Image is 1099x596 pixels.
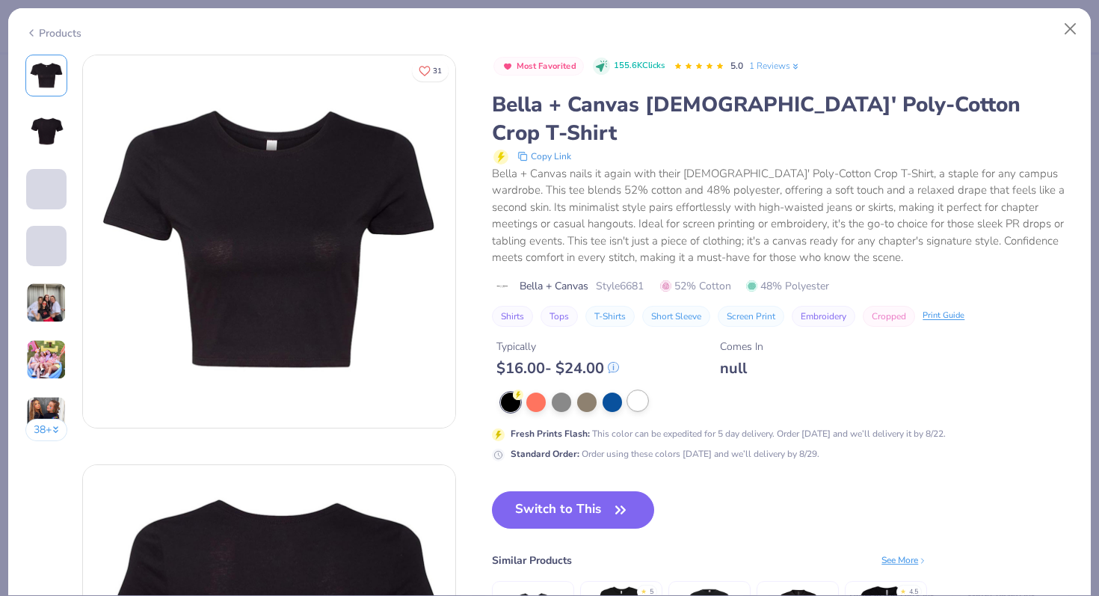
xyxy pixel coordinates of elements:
[496,339,619,354] div: Typically
[433,67,442,75] span: 31
[720,359,763,378] div: null
[720,339,763,354] div: Comes In
[28,58,64,93] img: Front
[718,306,784,327] button: Screen Print
[492,90,1074,147] div: Bella + Canvas [DEMOGRAPHIC_DATA]' Poly-Cotton Crop T-Shirt
[641,587,647,593] div: ★
[492,306,533,327] button: Shirts
[502,61,514,73] img: Most Favorited sort
[746,278,829,294] span: 48% Polyester
[83,55,455,428] img: Front
[541,306,578,327] button: Tops
[492,165,1074,266] div: Bella + Canvas nails it again with their [DEMOGRAPHIC_DATA]' Poly-Cotton Crop T-Shirt, a staple f...
[496,359,619,378] div: $ 16.00 - $ 24.00
[674,55,724,79] div: 5.0 Stars
[642,306,710,327] button: Short Sleeve
[26,340,67,380] img: User generated content
[900,587,906,593] div: ★
[26,283,67,323] img: User generated content
[660,278,731,294] span: 52% Cotton
[511,428,590,440] strong: Fresh Prints Flash :
[511,448,579,460] strong: Standard Order :
[1056,15,1085,43] button: Close
[596,278,644,294] span: Style 6681
[614,60,665,73] span: 155.6K Clicks
[493,57,584,76] button: Badge Button
[881,553,927,567] div: See More
[26,209,28,250] img: User generated content
[511,427,946,440] div: This color can be expedited for 5 day delivery. Order [DATE] and we’ll delivery it by 8/22.
[585,306,635,327] button: T-Shirts
[25,419,68,441] button: 38+
[517,62,576,70] span: Most Favorited
[26,266,28,307] img: User generated content
[26,396,67,437] img: User generated content
[730,60,743,72] span: 5.0
[511,447,819,461] div: Order using these colors [DATE] and we’ll delivery by 8/29.
[863,306,915,327] button: Cropped
[520,278,588,294] span: Bella + Canvas
[28,114,64,150] img: Back
[25,25,81,41] div: Products
[513,147,576,165] button: copy to clipboard
[749,59,801,73] a: 1 Reviews
[923,310,964,322] div: Print Guide
[492,553,572,568] div: Similar Products
[792,306,855,327] button: Embroidery
[492,491,654,529] button: Switch to This
[412,60,449,82] button: Like
[492,280,512,292] img: brand logo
